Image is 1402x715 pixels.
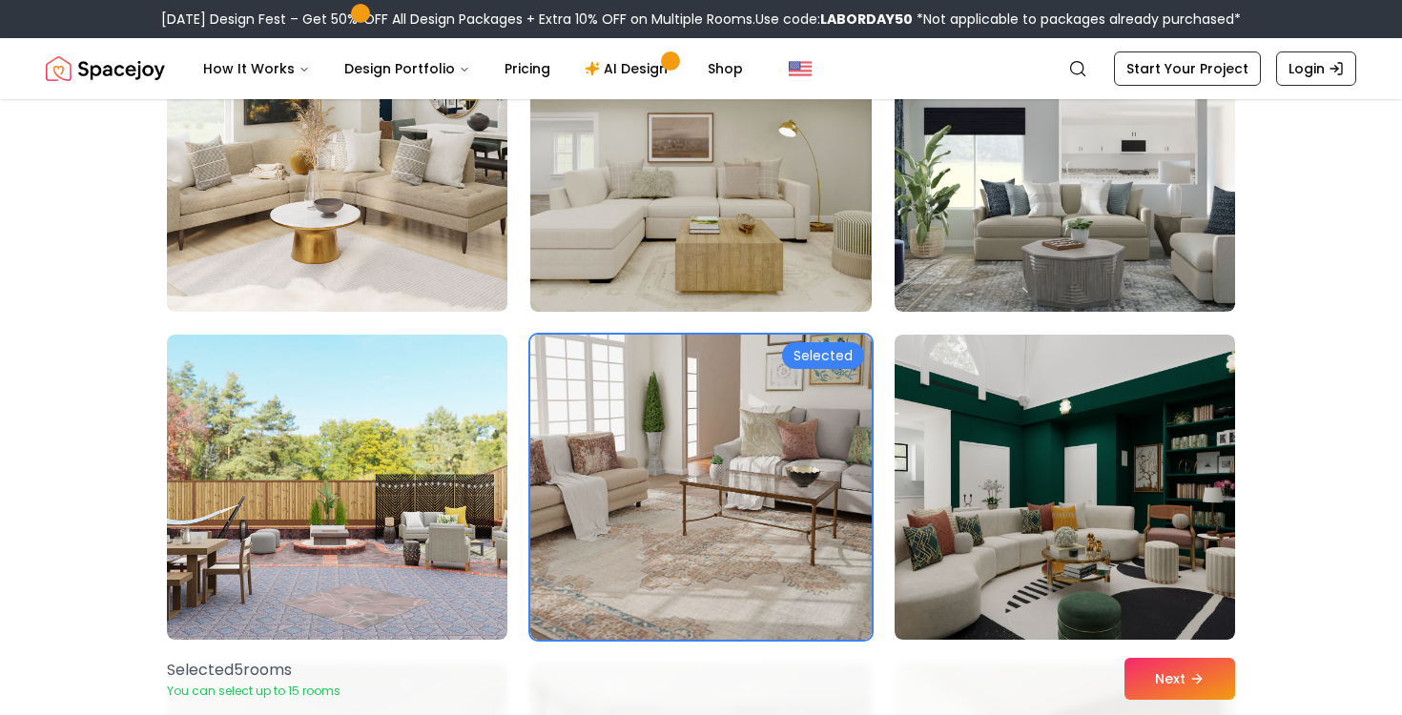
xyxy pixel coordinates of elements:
[820,10,913,29] b: LABORDAY50
[782,342,864,369] div: Selected
[46,38,1356,99] nav: Global
[489,50,566,88] a: Pricing
[188,50,758,88] nav: Main
[167,684,340,699] p: You can select up to 15 rooms
[167,659,340,682] p: Selected 5 room s
[895,335,1235,640] img: Room room-48
[46,50,165,88] img: Spacejoy Logo
[46,50,165,88] a: Spacejoy
[1276,51,1356,86] a: Login
[530,335,871,640] img: Room room-47
[188,50,325,88] button: How It Works
[1124,658,1235,700] button: Next
[895,7,1235,312] img: Room room-45
[789,57,812,80] img: United States
[167,7,507,312] img: Room room-43
[161,10,1241,29] div: [DATE] Design Fest – Get 50% OFF All Design Packages + Extra 10% OFF on Multiple Rooms.
[1114,51,1261,86] a: Start Your Project
[569,50,689,88] a: AI Design
[913,10,1241,29] span: *Not applicable to packages already purchased*
[329,50,485,88] button: Design Portfolio
[692,50,758,88] a: Shop
[755,10,913,29] span: Use code:
[167,335,507,640] img: Room room-46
